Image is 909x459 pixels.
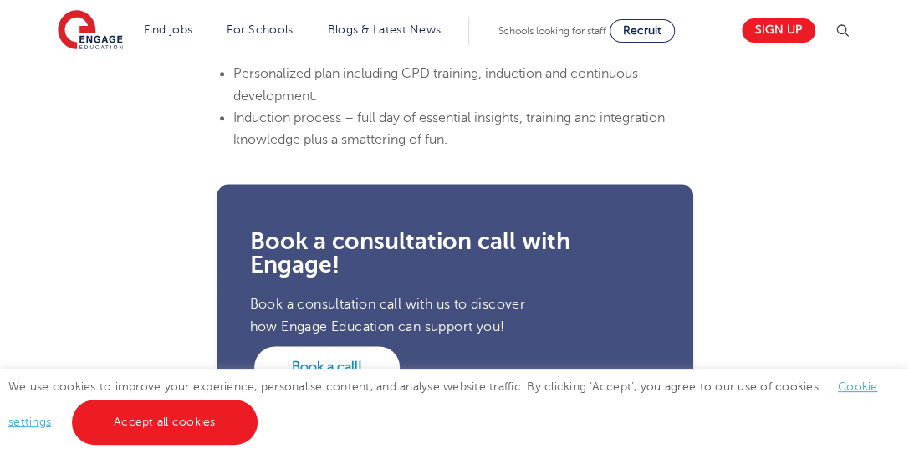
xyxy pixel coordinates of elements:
[623,24,661,37] span: Recruit
[610,19,675,43] a: Recruit
[254,346,400,388] a: Book a call!
[227,23,293,36] a: For Schools
[328,23,442,36] a: Blogs & Latest News
[58,10,123,52] img: Engage Education
[233,66,638,103] span: Personalized plan including CPD training, induction and continuous development.
[250,230,660,277] h3: Book a consultation call with Engage!
[8,380,877,428] span: We use cookies to improve your experience, personalise content, and analyse website traffic. By c...
[233,110,665,147] span: Induction process – full day of essential insights, training and integration knowledge plus a sma...
[72,400,258,445] a: Accept all cookies
[498,25,606,37] span: Schools looking for staff
[144,23,193,36] a: Find jobs
[250,293,529,338] p: Book a consultation call with us to discover how Engage Education can support you!
[742,18,815,43] a: Sign up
